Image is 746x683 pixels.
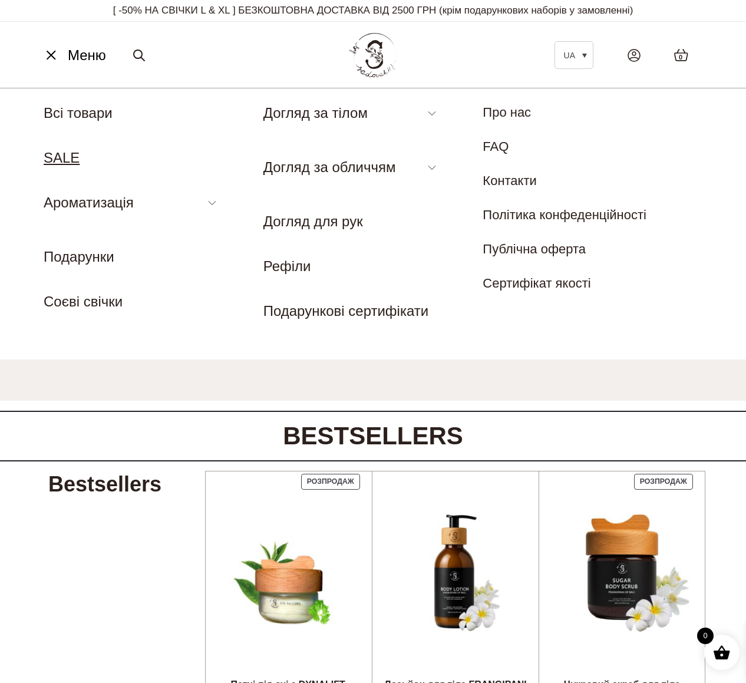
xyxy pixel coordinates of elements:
[263,303,429,319] a: Подарункові сертифікати
[68,45,106,66] span: Меню
[263,213,363,229] a: Догляд для рук
[44,293,123,309] a: Соєві свічки
[483,173,537,188] a: Контакти
[554,41,593,69] a: UA
[483,242,586,256] a: Публічна оферта
[483,276,590,291] a: Сертифікат якості
[44,105,113,121] a: Всі товари
[662,37,701,74] a: 0
[483,105,531,120] a: Про нас
[349,33,397,77] img: BY SADOVSKIY
[564,51,575,60] span: UA
[483,139,509,154] a: FAQ
[38,44,110,67] button: Меню
[382,498,529,645] img: Лосьйон для тіла FRANGIPANI OF BALI
[307,477,354,486] span: Розпродаж
[48,471,161,499] h3: Bestsellers
[44,150,80,166] a: SALE
[640,477,687,486] span: Розпродаж
[483,207,646,222] a: Політика конфеденційності
[44,249,114,265] a: Подарунки
[263,258,311,274] a: Рефіли
[549,499,695,645] img: Цукровий скраб для тіла FRANGIPANI OF BALI
[697,628,714,644] span: 0
[679,52,682,62] span: 0
[263,105,368,121] a: Догляд за тілом
[263,159,396,175] a: Догляд за обличчям
[44,194,134,210] a: Ароматизація
[215,498,362,645] img: Патчі під очі з DYNALIFT, EYELISS та екстрактом петрушки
